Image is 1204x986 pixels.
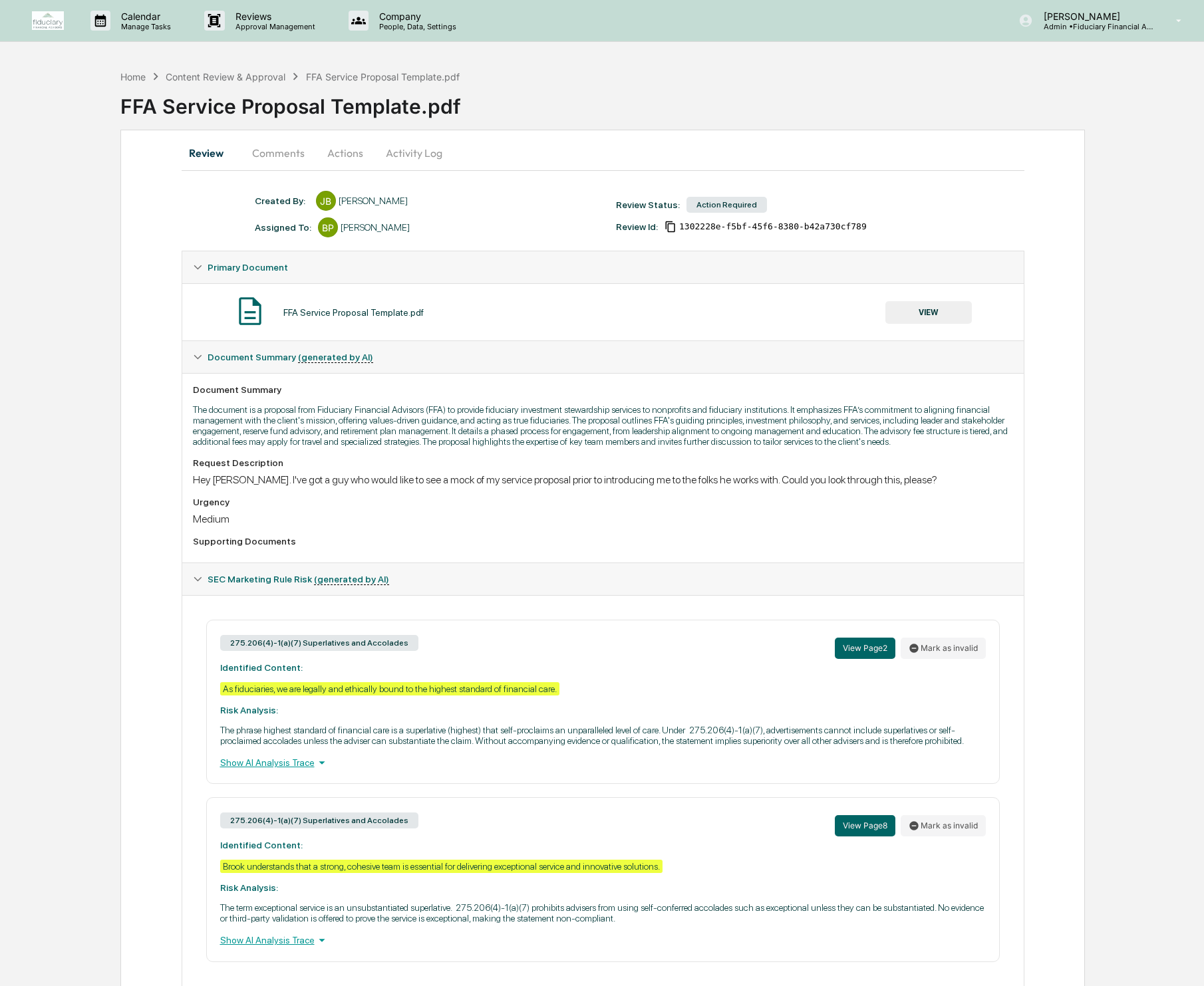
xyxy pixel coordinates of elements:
[318,217,338,237] div: BP
[835,815,895,836] button: View Page8
[885,301,972,324] button: VIEW
[182,137,241,169] button: Review
[686,197,767,213] div: Action Required
[182,595,1024,986] div: Document Summary (generated by AI)
[220,635,418,651] div: 275.206(4)-1(a)(7) Superlatives and Accolades
[182,563,1024,595] div: SEC Marketing Rule Risk (generated by AI)
[1033,22,1157,31] p: Admin • Fiduciary Financial Advisors
[1033,11,1157,22] p: [PERSON_NAME]
[220,755,986,770] div: Show AI Analysis Trace
[220,882,278,893] strong: Risk Analysis:
[32,11,64,30] img: logo
[220,840,303,850] strong: Identified Content:
[220,725,986,746] p: The phrase highest standard of financial care is a superlative (highest) that self-proclaims an u...
[375,137,453,169] button: Activity Log
[182,251,1024,283] div: Primary Document
[193,497,1013,507] div: Urgency
[193,384,1013,395] div: Document Summary
[220,860,663,873] div: Brook understands that a strong, cohesive team is essential for delivering exceptional service an...
[120,71,146,82] div: Home
[283,307,424,318] div: FFA Service Proposal Template.pdf
[241,137,315,169] button: Comments
[182,137,1024,169] div: secondary tabs example
[193,473,1013,486] div: Hey [PERSON_NAME]. I've got a guy who would like to see a mock of my service proposal prior to in...
[220,682,559,695] div: As fiduciaries, we are legally and ethically bound to the highest standard of financial care.
[901,815,986,836] button: Mark as invalid
[208,352,373,362] span: Document Summary
[182,283,1024,340] div: Primary Document
[255,222,311,233] div: Assigned To:
[339,195,408,206] div: [PERSON_NAME]
[220,933,986,947] div: Show AI Analysis Trace
[193,513,1013,525] div: Medium
[835,638,895,659] button: View Page2
[120,84,1204,118] div: FFA Service Proposal Template.pdf
[314,574,389,585] u: (generated by AI)
[220,662,303,673] strong: Identified Content:
[193,457,1013,468] div: Request Description
[679,221,867,232] span: 1302228e-f5bf-45f6-8380-b42a730cf789
[193,404,1013,447] p: The document is a proposal from Fiduciary Financial Advisors (FFA) to provide fiduciary investmen...
[255,195,309,206] div: Created By: ‎ ‎
[182,341,1024,373] div: Document Summary (generated by AI)
[220,812,418,828] div: 275.206(4)-1(a)(7) Superlatives and Accolades
[182,373,1024,562] div: Document Summary (generated by AI)
[225,22,322,31] p: Approval Management
[208,262,288,273] span: Primary Document
[220,902,986,924] p: The term exceptional service is an unsubstantiated superlative. 275.206(4)-1(a)(7) prohibits advi...
[110,22,178,31] p: Manage Tasks
[306,71,460,82] div: FFA Service Proposal Template.pdf
[166,71,285,82] div: Content Review & Approval
[616,199,680,210] div: Review Status:
[341,222,410,233] div: [PERSON_NAME]
[315,137,375,169] button: Actions
[616,221,658,232] div: Review Id:
[110,11,178,22] p: Calendar
[901,638,986,659] button: Mark as invalid
[225,11,322,22] p: Reviews
[298,352,373,363] u: (generated by AI)
[1161,942,1197,978] iframe: Open customer support
[193,536,1013,547] div: Supporting Documents
[208,574,389,584] span: SEC Marketing Rule Risk
[233,295,267,328] img: Document Icon
[316,191,336,211] div: JB
[220,705,278,715] strong: Risk Analysis:
[369,22,463,31] p: People, Data, Settings
[369,11,463,22] p: Company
